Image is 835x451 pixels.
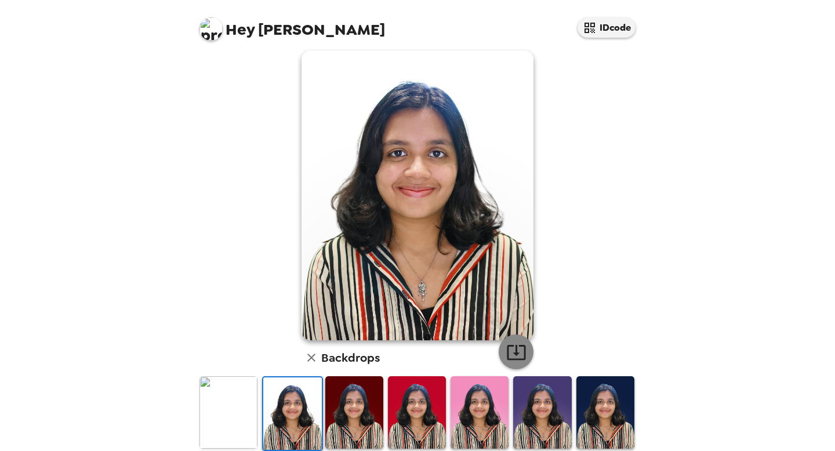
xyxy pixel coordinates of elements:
[578,17,636,38] button: IDcode
[199,12,385,38] span: [PERSON_NAME]
[199,376,257,449] img: Original
[302,50,533,340] img: user
[321,348,380,367] h6: Backdrops
[226,19,255,40] span: Hey
[199,17,223,41] img: profile pic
